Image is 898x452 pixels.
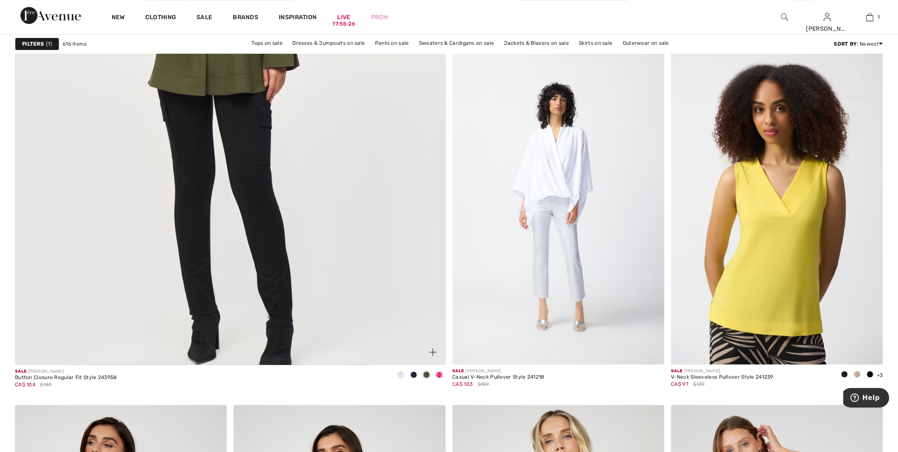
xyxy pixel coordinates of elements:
img: plus_v2.svg [429,348,437,356]
div: V-Neck Sleeveless Pullover Style 241239 [671,374,774,380]
div: Optic White [395,368,407,382]
span: 1 [46,40,52,48]
span: CA$ 97 [671,381,689,387]
div: Dune [851,368,864,382]
a: Brands [233,14,259,23]
iframe: Opens a widget where you can find more information [843,388,889,409]
a: 1 [849,12,891,22]
div: Casual V-Neck Pullover Style 241218 [453,374,545,380]
div: [PERSON_NAME] [453,368,545,374]
div: Black [838,368,851,382]
span: +3 [877,372,883,378]
a: Dresses & Jumpsuits on sale [289,38,370,49]
a: Sale [196,14,212,23]
span: 616 items [63,40,87,48]
span: CA$ 103 [453,381,473,387]
div: : Newest [834,40,883,48]
img: Casual V-Neck Pullover Style 241218. Vanilla 30 [453,47,664,365]
div: Button Closure Regular Fit Style 243958 [15,375,117,381]
a: Prom [371,13,388,22]
a: New [112,14,125,23]
strong: Filters [22,40,44,48]
div: 17:55:26 [333,20,355,28]
span: Sale [671,368,683,374]
span: Sale [15,369,26,374]
a: Jackets & Blazers on sale [500,38,574,49]
span: Sale [453,368,464,374]
div: Midnight Blue [864,368,877,382]
img: My Info [824,12,831,22]
div: [PERSON_NAME] [15,368,117,375]
a: Live17:55:26 [338,13,351,22]
a: Sign In [824,13,831,21]
a: Clothing [145,14,176,23]
span: $149 [40,381,52,388]
span: Inspiration [279,14,317,23]
img: 1ère Avenue [20,7,81,24]
img: My Bag [866,12,874,22]
span: CA$ 104 [15,382,35,388]
strong: Sort By [834,41,857,47]
span: 1 [878,13,880,21]
img: search the website [781,12,788,22]
div: [PERSON_NAME] [806,24,848,33]
a: Tops on sale [248,38,287,49]
div: [PERSON_NAME] [671,368,774,374]
span: $139 [693,380,705,388]
a: Skirts on sale [575,38,617,49]
a: Outerwear on sale [618,38,673,49]
img: V-Neck Sleeveless Pullover Style 241239. Dune [671,47,883,365]
a: Pants on sale [371,38,413,49]
span: $159 [478,380,489,388]
div: Midnight Blue [407,368,420,382]
div: Iguana [420,368,433,382]
a: Sweaters & Cardigans on sale [415,38,498,49]
div: Geranium [433,368,446,382]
